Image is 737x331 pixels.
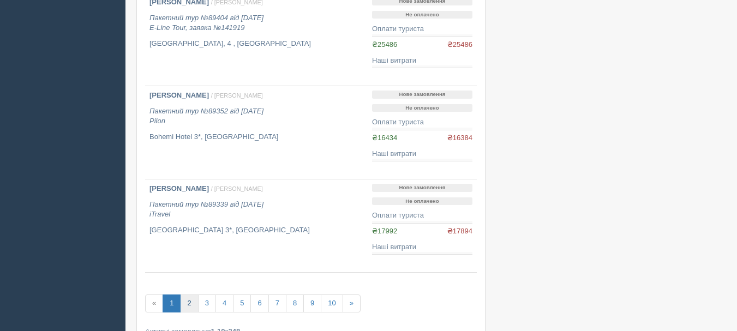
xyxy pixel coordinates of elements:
span: ₴17894 [447,226,472,237]
div: Наші витрати [372,56,472,66]
a: 1 [163,294,181,312]
p: Не оплачено [372,197,472,206]
p: [GEOGRAPHIC_DATA], 4 , [GEOGRAPHIC_DATA] [149,39,363,49]
i: Пакетний тур №89339 від [DATE] iTravel [149,200,263,219]
div: Наші витрати [372,242,472,252]
p: Нове замовлення [372,91,472,99]
span: ₴16384 [447,133,472,143]
span: / [PERSON_NAME] [211,92,263,99]
a: 4 [215,294,233,312]
a: » [343,294,361,312]
span: / [PERSON_NAME] [211,185,263,192]
div: Оплати туриста [372,210,472,221]
p: Bohemi Hotel 3*, [GEOGRAPHIC_DATA] [149,132,363,142]
i: Пакетний тур №89352 від [DATE] Pilon [149,107,263,125]
a: 5 [233,294,251,312]
a: 3 [198,294,216,312]
a: [PERSON_NAME] / [PERSON_NAME] Пакетний тур №89339 від [DATE]iTravel [GEOGRAPHIC_DATA] 3*, [GEOGRA... [145,179,368,272]
b: [PERSON_NAME] [149,91,209,99]
span: « [145,294,163,312]
p: [GEOGRAPHIC_DATA] 3*, [GEOGRAPHIC_DATA] [149,225,363,236]
p: Не оплачено [372,11,472,19]
a: 2 [180,294,198,312]
i: Пакетний тур №89404 від [DATE] E-Line Tour, заявка №141919 [149,14,263,32]
a: 8 [286,294,304,312]
a: 7 [268,294,286,312]
span: ₴25486 [447,40,472,50]
a: 9 [303,294,321,312]
p: Нове замовлення [372,184,472,192]
div: Оплати туриста [372,117,472,128]
span: ₴16434 [372,134,397,142]
a: [PERSON_NAME] / [PERSON_NAME] Пакетний тур №89352 від [DATE]Pilon Bohemi Hotel 3*, [GEOGRAPHIC_DATA] [145,86,368,179]
span: ₴17992 [372,227,397,235]
p: Не оплачено [372,104,472,112]
div: Оплати туриста [372,24,472,34]
div: Наші витрати [372,149,472,159]
span: ₴25486 [372,40,397,49]
a: 6 [250,294,268,312]
b: [PERSON_NAME] [149,184,209,192]
a: 10 [321,294,343,312]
